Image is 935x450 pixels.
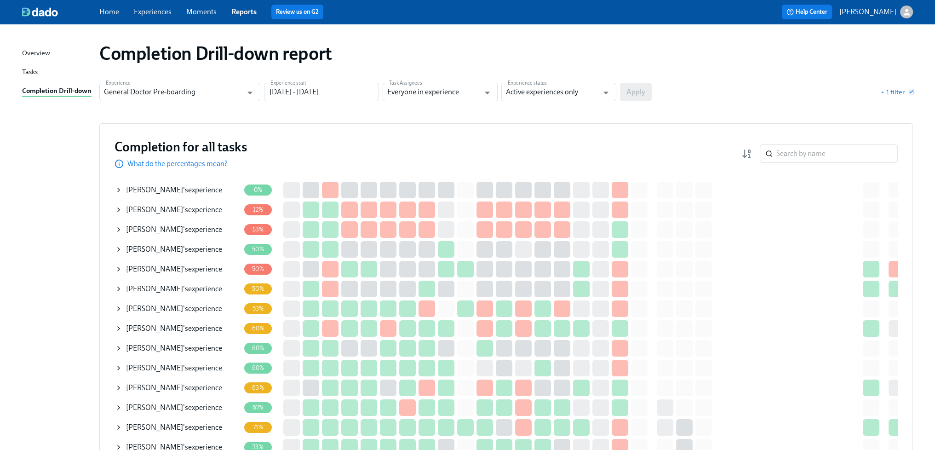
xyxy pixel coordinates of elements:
[247,424,269,431] span: 71%
[776,144,898,163] input: Search by name
[599,86,613,100] button: Open
[839,7,896,17] p: [PERSON_NAME]
[247,226,270,233] span: 18%
[127,159,228,169] p: What do the percentages mean?
[126,403,222,413] div: 's experience
[115,201,240,219] div: [PERSON_NAME]'sexperience
[22,7,99,17] a: dado
[247,404,270,411] span: 67%
[22,7,58,17] img: dado
[115,240,240,259] div: [PERSON_NAME]'sexperience
[126,422,222,433] div: 's experience
[126,265,183,273] span: [PERSON_NAME]
[115,138,247,155] h3: Completion for all tasks
[839,6,913,18] button: [PERSON_NAME]
[126,284,183,293] span: [PERSON_NAME]
[243,86,257,100] button: Open
[247,364,270,371] span: 60%
[247,246,270,253] span: 50%
[271,5,323,19] button: Review us on G2
[126,244,222,254] div: 's experience
[22,67,38,78] div: Tasks
[99,7,119,16] a: Home
[126,343,222,353] div: 's experience
[126,363,183,372] span: [PERSON_NAME]
[115,220,240,239] div: [PERSON_NAME]'sexperience
[186,7,217,16] a: Moments
[126,185,222,195] div: 's experience
[480,86,494,100] button: Open
[115,359,240,377] div: [PERSON_NAME]'sexperience
[115,260,240,278] div: [PERSON_NAME]'sexperience
[115,181,240,199] div: [PERSON_NAME]'sexperience
[126,323,222,334] div: 's experience
[247,265,270,272] span: 50%
[126,185,183,194] span: [PERSON_NAME]
[126,205,183,214] span: [PERSON_NAME]
[126,304,183,313] span: [PERSON_NAME]
[881,87,913,97] button: + 1 filter
[22,67,92,78] a: Tasks
[247,285,270,292] span: 50%
[126,423,183,432] span: [PERSON_NAME]
[115,379,240,397] div: [PERSON_NAME]'sexperience
[126,205,222,215] div: 's experience
[115,339,240,358] div: [PERSON_NAME]'sexperience
[126,403,183,412] span: [PERSON_NAME]
[126,344,183,352] span: [PERSON_NAME]
[115,280,240,298] div: [PERSON_NAME]'sexperience
[126,304,222,314] div: 's experience
[115,319,240,338] div: [PERSON_NAME]'sexperience
[247,325,270,332] span: 60%
[22,86,92,97] a: Completion Drill-down
[115,398,240,417] div: [PERSON_NAME]'sexperience
[126,245,183,254] span: [PERSON_NAME]
[126,284,222,294] div: 's experience
[126,363,222,373] div: 's experience
[126,225,183,234] span: [PERSON_NAME]
[126,383,222,393] div: 's experience
[741,148,752,159] svg: Completion rate (low to high)
[276,7,319,17] a: Review us on G2
[247,345,270,352] span: 60%
[115,418,240,437] div: [PERSON_NAME]'sexperience
[115,300,240,318] div: [PERSON_NAME]'sexperience
[134,7,172,16] a: Experiences
[126,324,183,333] span: [PERSON_NAME]
[22,48,50,59] div: Overview
[247,384,270,391] span: 63%
[126,225,222,235] div: 's experience
[231,7,257,16] a: Reports
[248,186,268,193] span: 0%
[22,48,92,59] a: Overview
[247,305,270,312] span: 53%
[786,7,827,17] span: Help Center
[247,206,269,213] span: 12%
[782,5,832,19] button: Help Center
[126,264,222,274] div: 's experience
[126,383,183,392] span: [PERSON_NAME]
[99,42,332,64] h1: Completion Drill-down report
